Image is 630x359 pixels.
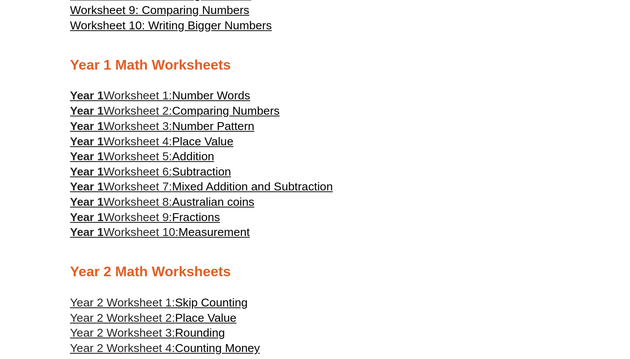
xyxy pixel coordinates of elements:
[104,165,172,178] span: Worksheet 6:
[70,225,250,239] a: Year 1Worksheet 10:Measurement
[172,165,231,178] span: Subtraction
[70,326,225,339] a: Year 2 Worksheet 3:Rounding
[104,135,172,148] span: Worksheet 4:
[104,211,172,224] span: Worksheet 9:
[70,4,249,17] a: Worksheet 9: Comparing Numbers
[172,180,333,193] span: Mixed Addition and Subtraction
[104,89,172,102] span: Worksheet 1:
[175,341,260,355] span: Counting Money
[104,104,172,117] span: Worksheet 2:
[172,135,233,148] span: Place Value
[70,311,236,324] a: Year 2 Worksheet 2:Place Value
[70,180,333,193] a: Year 1Worksheet 7:Mixed Addition and Subtraction
[70,326,175,339] span: Year 2 Worksheet 3:
[175,311,236,324] span: Place Value
[172,104,280,117] span: Comparing Numbers
[172,89,250,102] span: Number Words
[70,165,231,178] a: Year 1Worksheet 6:Subtraction
[70,19,272,32] a: Worksheet 10: Writing Bigger Numbers
[70,120,254,133] a: Year 1Worksheet 3:Number Pattern
[172,195,254,208] span: Australian coins
[172,120,254,133] span: Number Pattern
[70,104,280,117] a: Year 1Worksheet 2:Comparing Numbers
[175,326,225,339] span: Rounding
[172,150,214,163] span: Addition
[70,341,260,355] a: Year 2 Worksheet 4:Counting Money
[70,211,220,224] a: Year 1Worksheet 9:Fractions
[70,89,250,102] a: Year 1Worksheet 1:Number Words
[104,195,172,208] span: Worksheet 8:
[172,211,220,224] span: Fractions
[175,296,248,309] span: Skip Counting
[70,296,248,309] a: Year 2 Worksheet 1:Skip Counting
[70,56,560,74] h2: Year 1 Math Worksheets
[70,341,175,355] span: Year 2 Worksheet 4:
[178,225,250,239] span: Measurement
[104,120,172,133] span: Worksheet 3:
[70,263,560,281] h2: Year 2 Math Worksheets
[70,150,214,163] a: Year 1Worksheet 5:Addition
[70,311,175,324] span: Year 2 Worksheet 2:
[70,195,254,208] a: Year 1Worksheet 8:Australian coins
[70,296,175,309] span: Year 2 Worksheet 1:
[104,150,172,163] span: Worksheet 5:
[104,180,172,193] span: Worksheet 7:
[104,225,178,239] span: Worksheet 10:
[70,135,234,148] a: Year 1Worksheet 4:Place Value
[586,317,630,359] iframe: Chat Widget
